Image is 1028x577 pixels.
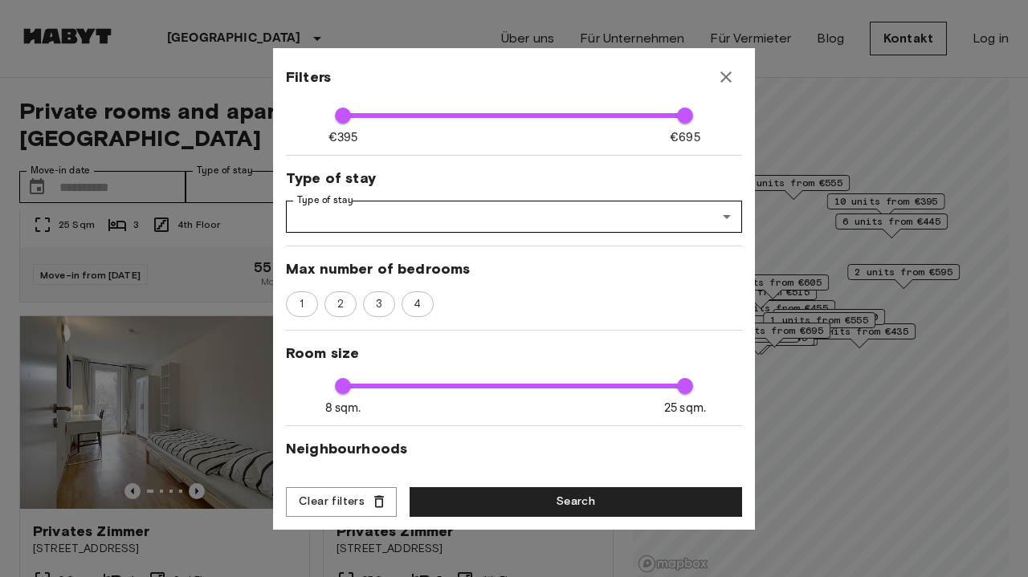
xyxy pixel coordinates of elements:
[363,291,395,317] div: 3
[324,291,357,317] div: 2
[664,400,706,416] span: 25 sqm.
[291,296,312,312] span: 1
[410,487,742,517] button: Search
[297,193,353,207] label: Type of stay
[402,291,434,317] div: 4
[325,400,361,416] span: 8 sqm.
[286,487,397,517] button: Clear filters
[405,296,430,312] span: 4
[328,296,353,312] span: 2
[286,67,331,87] span: Filters
[328,129,358,146] span: €395
[286,343,742,363] span: Room size
[286,439,742,458] span: Neighbourhoods
[286,291,318,317] div: 1
[367,296,391,312] span: 3
[286,169,742,188] span: Type of stay
[286,259,742,278] span: Max number of bedrooms
[670,129,700,146] span: €695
